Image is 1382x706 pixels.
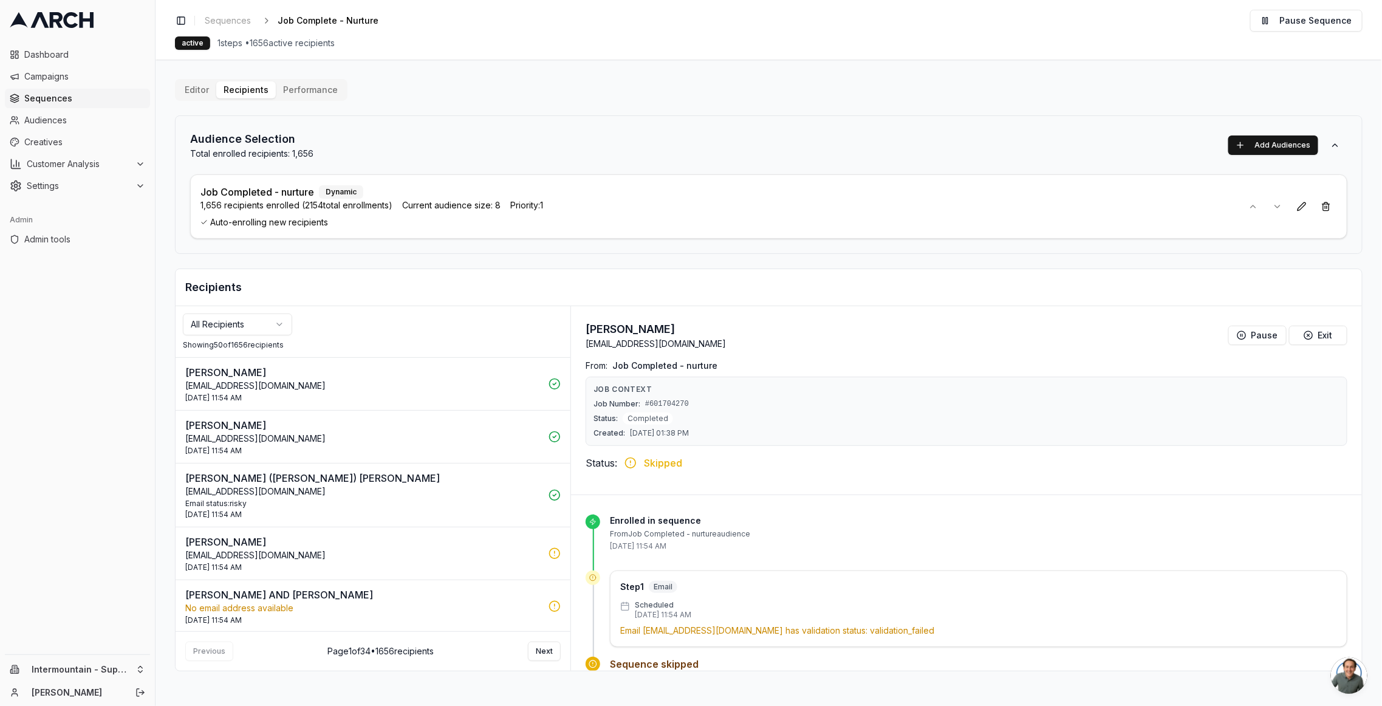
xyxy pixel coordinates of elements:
p: Email [EMAIL_ADDRESS][DOMAIN_NAME] has validation status: validation_failed [620,625,1337,637]
h2: Recipients [185,279,1352,296]
button: Pause Sequence [1250,10,1363,32]
button: [PERSON_NAME] AND [PERSON_NAME]No email address available[DATE] 11:54 AM [176,580,570,632]
p: [DATE] 11:54 AM [635,610,691,620]
div: active [175,36,210,50]
span: Sequences [205,15,251,27]
span: Created: [594,428,625,438]
nav: breadcrumb [200,12,398,29]
button: Intermountain - Superior Water & Air [5,660,150,679]
button: Exit [1289,326,1347,345]
a: Creatives [5,132,150,152]
span: [DATE] 11:54 AM [185,393,242,403]
span: Dashboard [24,49,145,61]
span: Settings [27,180,131,192]
div: Email status: risky [185,499,541,509]
span: Sequences [24,92,145,105]
p: Job Completed - nurture [200,185,314,199]
span: Campaigns [24,70,145,83]
p: Total enrolled recipients: 1,656 [190,148,313,160]
button: Recipients [216,81,276,98]
span: Customer Analysis [27,158,131,170]
button: [PERSON_NAME][EMAIL_ADDRESS][DOMAIN_NAME][DATE] 11:54 AM [176,527,570,580]
div: Showing 50 of 1656 recipients [183,340,563,350]
span: Status: [594,414,618,423]
a: Sequences [5,89,150,108]
span: From: [586,360,607,372]
p: Job Context [594,385,1339,394]
p: Scheduled [635,600,691,610]
a: Admin tools [5,230,150,249]
a: Audiences [5,111,150,130]
p: No email address available [185,602,541,614]
p: [DATE] 11:54 AM [610,541,1347,551]
p: [EMAIL_ADDRESS][DOMAIN_NAME] [185,485,541,498]
span: Job Complete - Nurture [278,15,378,27]
h3: [PERSON_NAME] [586,321,726,338]
a: Sequences [200,12,256,29]
button: Customer Analysis [5,154,150,174]
button: Settings [5,176,150,196]
span: Job Completed - nurture [612,360,717,372]
div: Open chat [1331,657,1367,694]
p: [EMAIL_ADDRESS][DOMAIN_NAME] [185,549,541,561]
span: Current audience size: 8 [402,199,501,211]
span: Email [649,581,677,593]
button: Pause [1228,326,1287,345]
button: Log out [132,684,149,701]
button: [PERSON_NAME][EMAIL_ADDRESS][DOMAIN_NAME][DATE] 11:54 AM [176,358,570,410]
span: Status: [586,456,617,470]
p: [EMAIL_ADDRESS][DOMAIN_NAME] [586,338,726,350]
p: Enrolled in sequence [610,515,1347,527]
p: [PERSON_NAME] [185,418,541,433]
a: [PERSON_NAME] [32,687,122,699]
p: [EMAIL_ADDRESS][DOMAIN_NAME] [185,433,541,445]
p: [EMAIL_ADDRESS][DOMAIN_NAME] [185,380,541,392]
span: ( 2154 total enrollments) [299,200,392,210]
span: Skipped [644,456,682,470]
button: Add Audiences [1228,135,1318,155]
button: Next [528,642,561,661]
h2: Audience Selection [190,131,313,148]
a: Dashboard [5,45,150,64]
span: [DATE] 11:54 AM [185,446,242,456]
span: Priority: 1 [510,199,543,211]
p: [PERSON_NAME] ([PERSON_NAME]) [PERSON_NAME] [185,471,541,485]
span: Auto-enrolling new recipients [200,216,1233,228]
span: Intermountain - Superior Water & Air [32,664,131,675]
span: [DATE] 11:54 AM [185,615,242,625]
span: Completed [623,413,673,425]
span: #601704270 [645,399,689,409]
div: Admin [5,210,150,230]
span: Admin tools [24,233,145,245]
a: Campaigns [5,67,150,86]
button: Editor [177,81,216,98]
p: From Job Completed - nurture audience [610,529,1347,539]
span: [DATE] 11:54 AM [185,563,242,572]
button: Performance [276,81,345,98]
p: [PERSON_NAME] [185,535,541,549]
button: [PERSON_NAME][EMAIL_ADDRESS][DOMAIN_NAME][DATE] 11:54 AM [176,411,570,463]
span: [DATE] 01:38 PM [630,428,689,438]
span: Job Number: [594,399,640,409]
span: [DATE] 11:54 AM [185,510,242,519]
span: Creatives [24,136,145,148]
p: [PERSON_NAME] [185,365,541,380]
p: Step 1 [620,581,644,593]
span: Page 1 of 34 • 1656 recipients [327,645,434,657]
p: Sequence skipped [610,657,1347,671]
div: Dynamic [319,185,363,199]
p: [PERSON_NAME] AND [PERSON_NAME] [185,588,541,602]
span: 1,656 recipients enrolled [200,199,392,211]
span: Audiences [24,114,145,126]
span: 1 steps • 1656 active recipients [217,37,335,49]
button: [PERSON_NAME] ([PERSON_NAME]) [PERSON_NAME][EMAIL_ADDRESS][DOMAIN_NAME]Email status:risky[DATE] 1... [176,464,570,527]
